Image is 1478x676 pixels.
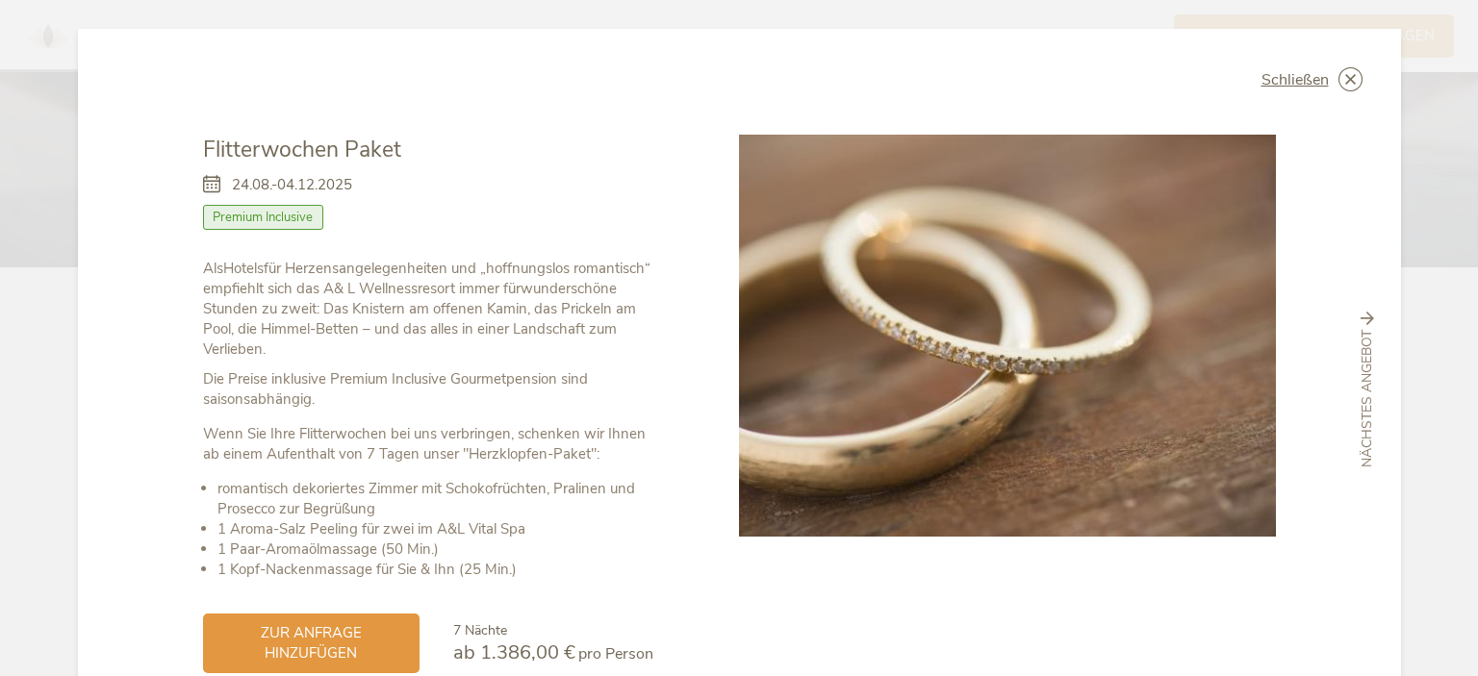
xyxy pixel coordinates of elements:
[203,135,401,164] span: Flitterwochen Paket
[222,623,400,663] span: zur Anfrage hinzufügen
[1261,72,1329,88] span: Schließen
[217,539,653,560] li: 1 Paar-Aromaölmassage (50 Min.)
[1358,330,1377,467] span: nächstes Angebot
[203,424,653,464] p: Wenn Sie Ihre Flitterwochen bei uns verbringen, schenken wir Ihnen ab einem Aufenthalt von 7 Tage...
[578,643,653,664] span: pro Person
[217,519,653,539] li: 1 Aroma-Salz Peeling für zwei im A&L Vital Spa
[223,259,264,278] strong: Hotels
[217,479,653,519] li: romantisch dekoriertes Zimmer mit Schokofrüchten, Pralinen und Prosecco zur Begrüßung
[203,259,653,360] p: Als für Herzensangelegenheiten und „hoffnungslos romantisch“ empfiehlt sich das A& L Wellnessreso...
[453,639,575,665] span: ab 1.386,00 €
[739,135,1276,537] img: Flitterwochen Paket
[203,205,324,230] span: Premium Inclusive
[453,621,507,639] span: 7 Nächte
[203,279,617,318] strong: wunderschöne Stunden zu zweit
[203,369,653,410] p: Die Preise inklusive Premium Inclusive Gourmetpension sind saisonsabhängig.
[232,175,352,195] span: 24.08.-04.12.2025
[217,560,653,580] li: 1 Kopf-Nackenmassage für Sie & Ihn (25 Min.)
